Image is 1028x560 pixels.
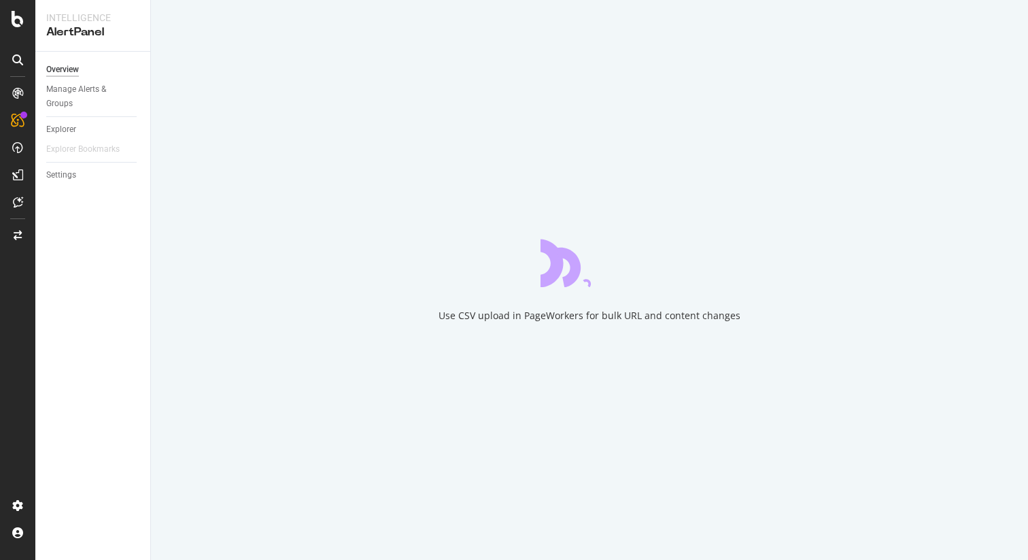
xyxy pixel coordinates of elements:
div: Settings [46,168,76,182]
a: Settings [46,168,141,182]
img: website_grey.svg [22,35,33,46]
div: Manage Alerts & Groups [46,82,128,111]
div: AlertPanel [46,24,139,40]
a: Explorer Bookmarks [46,142,133,157]
div: Domain Overview [54,80,122,89]
div: v 4.0.25 [38,22,67,33]
div: Intelligence [46,11,139,24]
div: Use CSV upload in PageWorkers for bulk URL and content changes [439,309,740,323]
a: Overview [46,63,141,77]
div: Keywords by Traffic [152,80,224,89]
img: tab_domain_overview_orange.svg [39,79,50,90]
div: animation [541,238,638,287]
div: Overview [46,63,79,77]
div: Explorer [46,122,76,137]
img: logo_orange.svg [22,22,33,33]
a: Manage Alerts & Groups [46,82,141,111]
img: tab_keywords_by_traffic_grey.svg [137,79,148,90]
a: Explorer [46,122,141,137]
div: Domain: [DOMAIN_NAME] [35,35,150,46]
div: Explorer Bookmarks [46,142,120,157]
